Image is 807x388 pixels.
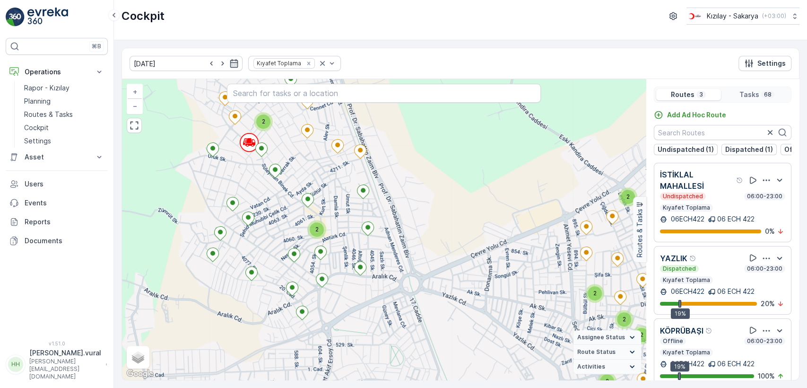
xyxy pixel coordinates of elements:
button: Dispatched (1) [721,144,777,155]
button: Operations [6,62,108,81]
p: 06 ECH 422 [717,287,755,296]
p: 06 ECH 422 [717,214,755,224]
span: v 1.51.0 [6,341,108,346]
div: 2 [254,112,273,131]
div: Help Tooltip Icon [705,327,713,335]
img: logo [6,8,25,26]
summary: Assignee Status [573,330,641,345]
p: Kıyafet Toplama [662,349,711,356]
span: − [133,102,138,110]
p: 06ECH422 [669,214,704,224]
p: Asset [25,152,89,162]
a: Planning [20,95,108,108]
img: k%C4%B1z%C4%B1lay_DTAvauz.png [686,11,703,21]
a: Users [6,175,108,194]
a: Rapor - Kızılay [20,81,108,95]
span: 2 [593,290,596,297]
div: 19% [671,309,690,319]
summary: Activities [573,360,641,374]
p: Add Ad Hoc Route [667,110,726,120]
p: YAZLIK [660,253,687,264]
div: Kıyafet Toplama [254,59,303,68]
a: Zoom Out [128,99,142,113]
summary: Route Status [573,345,641,360]
p: Users [25,179,104,189]
div: Remove Kıyafet Toplama [304,60,314,67]
p: Undispatched [662,193,704,200]
p: 20 % [761,299,775,309]
p: Undispatched (1) [658,145,714,154]
p: Documents [25,236,104,246]
p: Kıyafet Toplama [662,204,711,212]
a: Routes & Tasks [20,108,108,121]
span: Route Status [577,348,616,356]
div: 2 [632,326,651,344]
a: Reports [6,212,108,231]
img: Google [124,368,156,380]
span: 2 [315,226,318,233]
div: Help Tooltip Icon [736,176,744,184]
a: Zoom In [128,85,142,99]
p: Tasks [739,90,759,99]
button: HH[PERSON_NAME].vural[PERSON_NAME][EMAIL_ADDRESS][DOMAIN_NAME] [6,348,108,380]
p: 68 [763,91,772,98]
img: logo_light-DOdMpM7g.png [27,8,68,26]
p: Kızılay - Sakarya [707,11,758,21]
button: Settings [738,56,791,71]
p: Rapor - Kızılay [24,83,69,93]
p: 06:00-23:00 [746,193,783,200]
p: ⌘B [92,43,101,50]
p: Reports [25,217,104,227]
p: Cockpit [121,9,165,24]
a: Events [6,194,108,212]
p: 06ECH422 [669,359,704,369]
span: 2 [626,193,629,200]
span: 2 [261,118,265,125]
span: Activities [577,363,605,370]
span: 2 [640,331,643,338]
div: HH [8,357,23,372]
p: KÖPRÜBAŞI [660,325,703,336]
a: Settings [20,134,108,148]
p: 06:00-23:00 [746,265,783,273]
p: Dispatched [662,265,697,273]
div: 2 [618,187,637,206]
span: 2 [605,378,608,385]
div: 2 [307,220,326,239]
p: 100 % [758,371,775,381]
p: Kıyafet Toplama [662,276,711,284]
p: Dispatched (1) [725,145,773,154]
p: Offline [662,337,684,345]
div: 2 [585,284,604,303]
div: 19% [670,362,689,372]
p: Routes & Tasks [635,209,644,258]
button: Kızılay - Sakarya(+03:00) [686,8,799,25]
div: 2 [615,310,633,329]
p: Planning [24,97,51,106]
a: Documents [6,231,108,250]
p: Cockpit [24,123,49,132]
p: 06:00-23:00 [746,337,783,345]
p: Events [25,198,104,208]
p: 0 % [765,227,775,236]
p: Operations [25,67,89,77]
button: Asset [6,148,108,167]
a: Add Ad Hoc Route [654,110,726,120]
p: 3 [698,91,704,98]
a: Layers [128,347,148,368]
p: İSTİKLAL MAHALLESİ [660,169,734,192]
a: Open this area in Google Maps (opens a new window) [124,368,156,380]
input: Search for tasks or a location [227,84,541,103]
p: Routes & Tasks [24,110,73,119]
a: Cockpit [20,121,108,134]
p: Settings [24,136,51,146]
div: Help Tooltip Icon [689,255,697,262]
p: [PERSON_NAME].vural [29,348,101,358]
p: ( +03:00 ) [762,12,786,20]
p: Routes [671,90,694,99]
input: dd/mm/yyyy [130,56,243,71]
p: [PERSON_NAME][EMAIL_ADDRESS][DOMAIN_NAME] [29,358,101,380]
span: Assignee Status [577,334,625,341]
button: Undispatched (1) [654,144,718,155]
span: 2 [622,316,625,323]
